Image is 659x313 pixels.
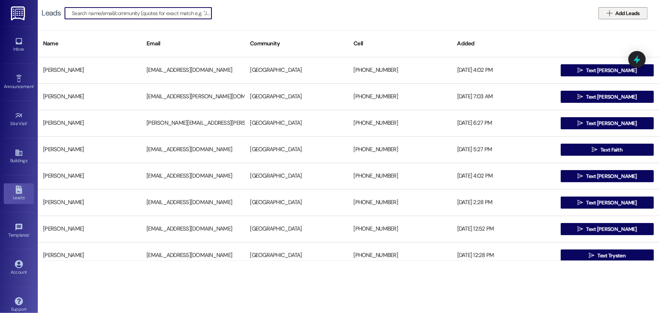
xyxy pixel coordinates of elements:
[27,120,28,125] span: •
[599,7,648,19] button: Add Leads
[141,63,245,78] div: [EMAIL_ADDRESS][DOMAIN_NAME]
[11,6,26,20] img: ResiDesk Logo
[72,8,211,19] input: Search name/email/community (quotes for exact match e.g. "John Smith")
[577,94,583,100] i: 
[141,89,245,104] div: [EMAIL_ADDRESS][PERSON_NAME][DOMAIN_NAME]
[577,120,583,126] i: 
[245,195,348,210] div: [GEOGRAPHIC_DATA]
[245,222,348,237] div: [GEOGRAPHIC_DATA]
[38,34,141,53] div: Name
[452,195,556,210] div: [DATE] 2:28 PM
[245,34,348,53] div: Community
[245,248,348,263] div: [GEOGRAPHIC_DATA]
[561,144,654,156] button: Text Faith
[38,195,141,210] div: [PERSON_NAME]
[245,142,348,157] div: [GEOGRAPHIC_DATA]
[577,200,583,206] i: 
[452,34,556,53] div: Added
[586,225,637,233] span: Text [PERSON_NAME]
[452,63,556,78] div: [DATE] 4:02 PM
[577,173,583,179] i: 
[348,169,452,184] div: [PHONE_NUMBER]
[141,169,245,184] div: [EMAIL_ADDRESS][DOMAIN_NAME]
[38,116,141,131] div: [PERSON_NAME]
[577,67,583,73] i: 
[38,63,141,78] div: [PERSON_NAME]
[245,169,348,184] div: [GEOGRAPHIC_DATA]
[561,197,654,209] button: Text [PERSON_NAME]
[348,63,452,78] div: [PHONE_NUMBER]
[38,89,141,104] div: [PERSON_NAME]
[4,258,34,278] a: Account
[600,146,623,154] span: Text Faith
[592,147,597,153] i: 
[586,67,637,74] span: Text [PERSON_NAME]
[452,169,556,184] div: [DATE] 4:02 PM
[561,117,654,129] button: Text [PERSON_NAME]
[561,64,654,76] button: Text [PERSON_NAME]
[38,248,141,263] div: [PERSON_NAME]
[245,89,348,104] div: [GEOGRAPHIC_DATA]
[615,9,640,17] span: Add Leads
[29,231,30,237] span: •
[561,223,654,235] button: Text [PERSON_NAME]
[561,170,654,182] button: Text [PERSON_NAME]
[348,142,452,157] div: [PHONE_NUMBER]
[141,248,245,263] div: [EMAIL_ADDRESS][DOMAIN_NAME]
[586,119,637,127] span: Text [PERSON_NAME]
[4,109,34,130] a: Site Visit •
[348,222,452,237] div: [PHONE_NUMBER]
[561,249,654,262] button: Text Trysten
[348,195,452,210] div: [PHONE_NUMBER]
[4,146,34,167] a: Buildings
[42,9,61,17] div: Leads
[348,34,452,53] div: Cell
[586,93,637,101] span: Text [PERSON_NAME]
[34,83,35,88] span: •
[245,63,348,78] div: [GEOGRAPHIC_DATA]
[141,142,245,157] div: [EMAIL_ADDRESS][DOMAIN_NAME]
[141,34,245,53] div: Email
[4,183,34,204] a: Leads
[452,142,556,157] div: [DATE] 5:27 PM
[577,226,583,232] i: 
[348,248,452,263] div: [PHONE_NUMBER]
[141,195,245,210] div: [EMAIL_ADDRESS][DOMAIN_NAME]
[586,172,637,180] span: Text [PERSON_NAME]
[452,89,556,104] div: [DATE] 7:03 AM
[586,199,637,207] span: Text [PERSON_NAME]
[348,116,452,131] div: [PHONE_NUMBER]
[348,89,452,104] div: [PHONE_NUMBER]
[4,221,34,241] a: Templates •
[561,91,654,103] button: Text [PERSON_NAME]
[141,116,245,131] div: [PERSON_NAME][EMAIL_ADDRESS][PERSON_NAME][DOMAIN_NAME]
[452,222,556,237] div: [DATE] 12:52 PM
[38,142,141,157] div: [PERSON_NAME]
[607,10,612,16] i: 
[38,169,141,184] div: [PERSON_NAME]
[452,116,556,131] div: [DATE] 6:27 PM
[245,116,348,131] div: [GEOGRAPHIC_DATA]
[38,222,141,237] div: [PERSON_NAME]
[589,253,594,259] i: 
[452,248,556,263] div: [DATE] 12:28 PM
[141,222,245,237] div: [EMAIL_ADDRESS][DOMAIN_NAME]
[597,252,626,260] span: Text Trysten
[4,35,34,55] a: Inbox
